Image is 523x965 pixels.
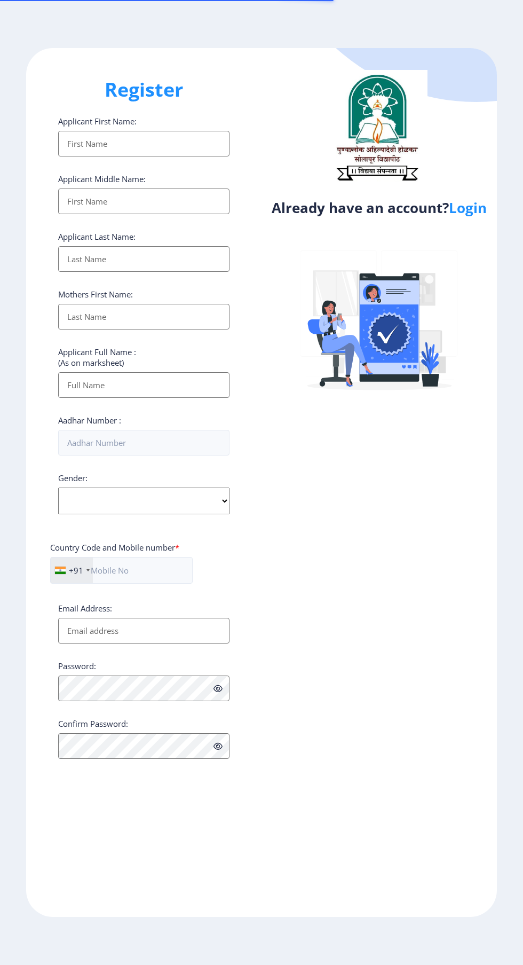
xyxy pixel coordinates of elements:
[58,231,136,242] label: Applicant Last Name:
[326,70,427,184] img: logo
[58,246,229,272] input: Last Name
[58,415,121,426] label: Aadhar Number :
[50,557,193,584] input: Mobile No
[69,565,83,576] div: +91
[58,603,112,614] label: Email Address:
[270,199,489,216] h4: Already have an account?
[58,189,229,214] input: First Name
[449,198,487,217] a: Login
[58,131,229,156] input: First Name
[58,347,136,368] label: Applicant Full Name : (As on marksheet)
[58,289,133,300] label: Mothers First Name:
[58,718,128,729] label: Confirm Password:
[58,372,229,398] input: Full Name
[286,230,473,417] img: Verified-rafiki.svg
[58,430,229,456] input: Aadhar Number
[51,558,93,583] div: India (भारत): +91
[58,77,229,103] h1: Register
[58,661,96,671] label: Password:
[58,116,137,127] label: Applicant First Name:
[50,542,179,553] label: Country Code and Mobile number
[58,618,229,644] input: Email address
[58,304,229,329] input: Last Name
[58,473,88,483] label: Gender:
[58,174,146,184] label: Applicant Middle Name:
